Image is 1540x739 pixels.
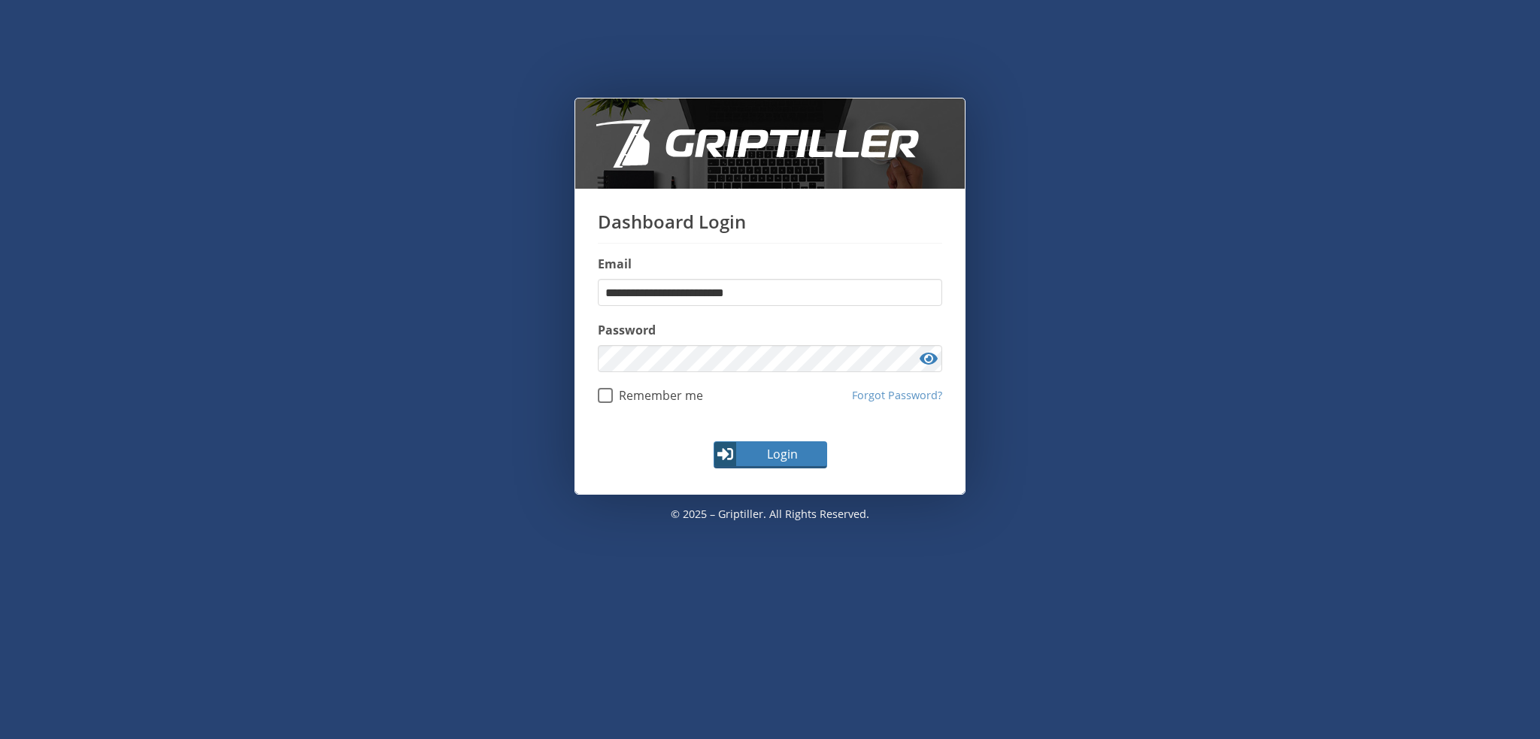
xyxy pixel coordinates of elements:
p: © 2025 – Griptiller. All rights reserved. [574,495,966,534]
label: Email [598,255,942,273]
a: Forgot Password? [852,387,942,404]
button: Login [714,441,827,468]
label: Password [598,321,942,339]
span: Login [738,445,826,463]
span: Remember me [613,388,703,403]
h1: Dashboard Login [598,211,942,244]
